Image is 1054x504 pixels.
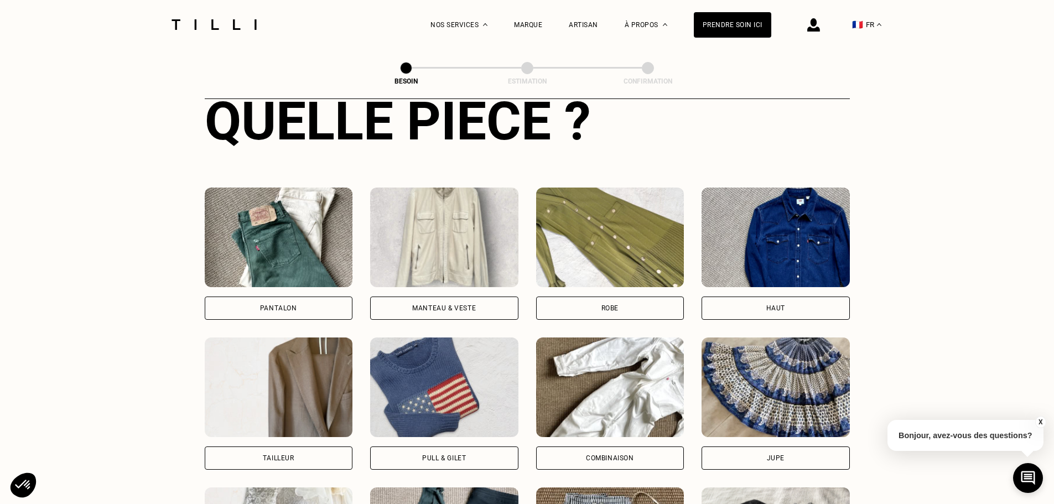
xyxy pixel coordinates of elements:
[205,90,850,152] div: Quelle pièce ?
[412,305,476,311] div: Manteau & Veste
[536,188,684,287] img: Tilli retouche votre Robe
[807,18,820,32] img: icône connexion
[260,305,297,311] div: Pantalon
[569,21,598,29] a: Artisan
[694,12,771,38] a: Prendre soin ici
[472,77,583,85] div: Estimation
[586,455,634,461] div: Combinaison
[205,188,353,287] img: Tilli retouche votre Pantalon
[767,455,785,461] div: Jupe
[168,19,261,30] img: Logo du service de couturière Tilli
[205,337,353,437] img: Tilli retouche votre Tailleur
[601,305,619,311] div: Robe
[663,23,667,26] img: Menu déroulant à propos
[702,188,850,287] img: Tilli retouche votre Haut
[351,77,461,85] div: Besoin
[887,420,1043,451] p: Bonjour, avez-vous des questions?
[852,19,863,30] span: 🇫🇷
[422,455,466,461] div: Pull & gilet
[766,305,785,311] div: Haut
[263,455,294,461] div: Tailleur
[593,77,703,85] div: Confirmation
[370,188,518,287] img: Tilli retouche votre Manteau & Veste
[877,23,881,26] img: menu déroulant
[514,21,542,29] a: Marque
[370,337,518,437] img: Tilli retouche votre Pull & gilet
[702,337,850,437] img: Tilli retouche votre Jupe
[1035,416,1046,428] button: X
[483,23,487,26] img: Menu déroulant
[536,337,684,437] img: Tilli retouche votre Combinaison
